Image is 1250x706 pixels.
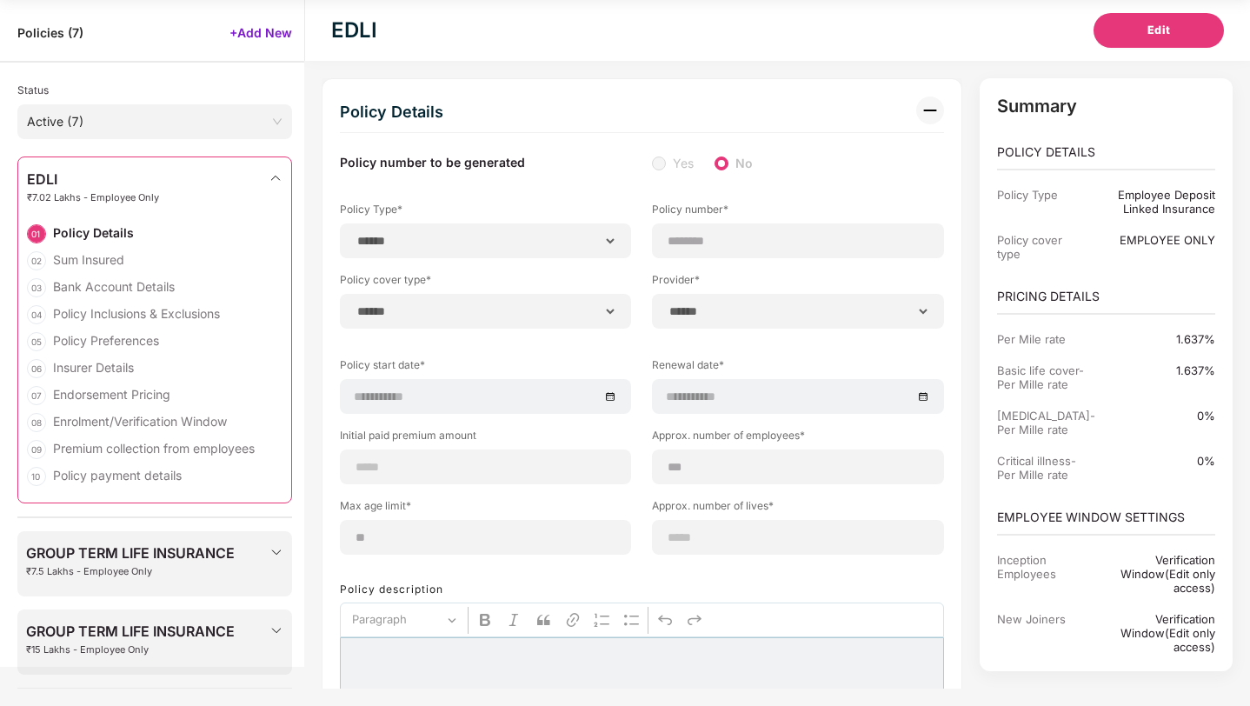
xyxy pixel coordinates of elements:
[997,612,1088,654] div: New Joiners
[340,97,443,128] div: Policy Details
[53,278,175,295] div: Bank Account Details
[1087,454,1215,468] div: 0%
[666,154,701,173] span: Yes
[269,623,283,637] img: svg+xml;base64,PHN2ZyBpZD0iRHJvcGRvd24tMzJ4MzIiIHhtbG5zPSJodHRwOi8vd3d3LnczLm9yZy8yMDAwL3N2ZyIgd2...
[997,454,1088,482] div: Critical illness-Per Mille rate
[53,413,227,430] div: Enrolment/Verification Window
[26,644,235,656] span: ₹15 Lakhs - Employee Only
[27,278,46,297] div: 03
[17,83,49,97] span: Status
[27,386,46,405] div: 07
[17,24,83,41] span: Policies ( 7 )
[27,359,46,378] div: 06
[27,109,283,135] span: Active (7)
[916,97,944,124] img: svg+xml;base64,PHN2ZyB3aWR0aD0iMzIiIGhlaWdodD0iMzIiIHZpZXdCb3g9IjAgMCAzMiAzMiIgZmlsbD0ibm9uZSIgeG...
[1087,332,1215,346] div: 1.637%
[53,251,124,268] div: Sum Insured
[1087,233,1215,247] div: EMPLOYEE ONLY
[340,357,631,379] label: Policy start date*
[26,623,235,639] span: GROUP TERM LIFE INSURANCE
[269,545,283,559] img: svg+xml;base64,PHN2ZyBpZD0iRHJvcGRvd24tMzJ4MzIiIHhtbG5zPSJodHRwOi8vd3d3LnczLm9yZy8yMDAwL3N2ZyIgd2...
[27,171,159,187] span: EDLI
[27,413,46,432] div: 08
[997,143,1216,162] p: POLICY DETAILS
[652,428,943,450] label: Approx. number of employees*
[53,224,134,241] div: Policy Details
[997,96,1216,117] p: Summary
[27,440,46,459] div: 09
[997,332,1088,346] div: Per Mile rate
[340,498,631,520] label: Max age limit*
[1087,612,1215,654] div: Verification Window(Edit only access)
[27,332,46,351] div: 05
[340,272,631,294] label: Policy cover type*
[997,188,1088,216] div: Policy Type
[1094,13,1224,48] button: Edit
[997,233,1088,261] div: Policy cover type
[27,467,46,486] div: 10
[26,545,235,561] span: GROUP TERM LIFE INSURANCE
[652,498,943,520] label: Approx. number of lives*
[997,363,1088,391] div: Basic life cover-Per Mille rate
[997,553,1088,595] div: Inception Employees
[269,171,283,185] img: svg+xml;base64,PHN2ZyBpZD0iRHJvcGRvd24tMzJ4MzIiIHhtbG5zPSJodHRwOi8vd3d3LnczLm9yZy8yMDAwL3N2ZyIgd2...
[997,508,1216,527] p: EMPLOYEE WINDOW SETTINGS
[340,603,944,637] div: Editor toolbar
[340,428,631,450] label: Initial paid premium amount
[340,154,525,173] label: Policy number to be generated
[53,359,134,376] div: Insurer Details
[340,583,443,596] label: Policy description
[53,440,255,456] div: Premium collection from employees
[344,607,464,634] button: Paragraph
[27,224,46,243] div: 01
[53,305,220,322] div: Policy Inclusions & Exclusions
[27,192,159,203] span: ₹7.02 Lakhs - Employee Only
[728,154,760,173] span: No
[229,24,292,41] span: +Add New
[27,251,46,270] div: 02
[652,272,943,294] label: Provider*
[1087,409,1215,423] div: 0%
[26,566,235,577] span: ₹7.5 Lakhs - Employee Only
[53,467,182,483] div: Policy payment details
[352,609,442,630] span: Paragraph
[53,332,159,349] div: Policy Preferences
[331,15,377,46] div: EDLI
[1087,188,1215,216] div: Employee Deposit Linked Insurance
[652,202,943,223] label: Policy number*
[1087,553,1215,595] div: Verification Window(Edit only access)
[1087,363,1215,377] div: 1.637%
[997,409,1088,436] div: [MEDICAL_DATA]-Per Mille rate
[27,305,46,324] div: 04
[997,287,1216,306] p: PRICING DETAILS
[1147,22,1171,39] span: Edit
[53,386,170,403] div: Endorsement Pricing
[340,202,631,223] label: Policy Type*
[652,357,943,379] label: Renewal date*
